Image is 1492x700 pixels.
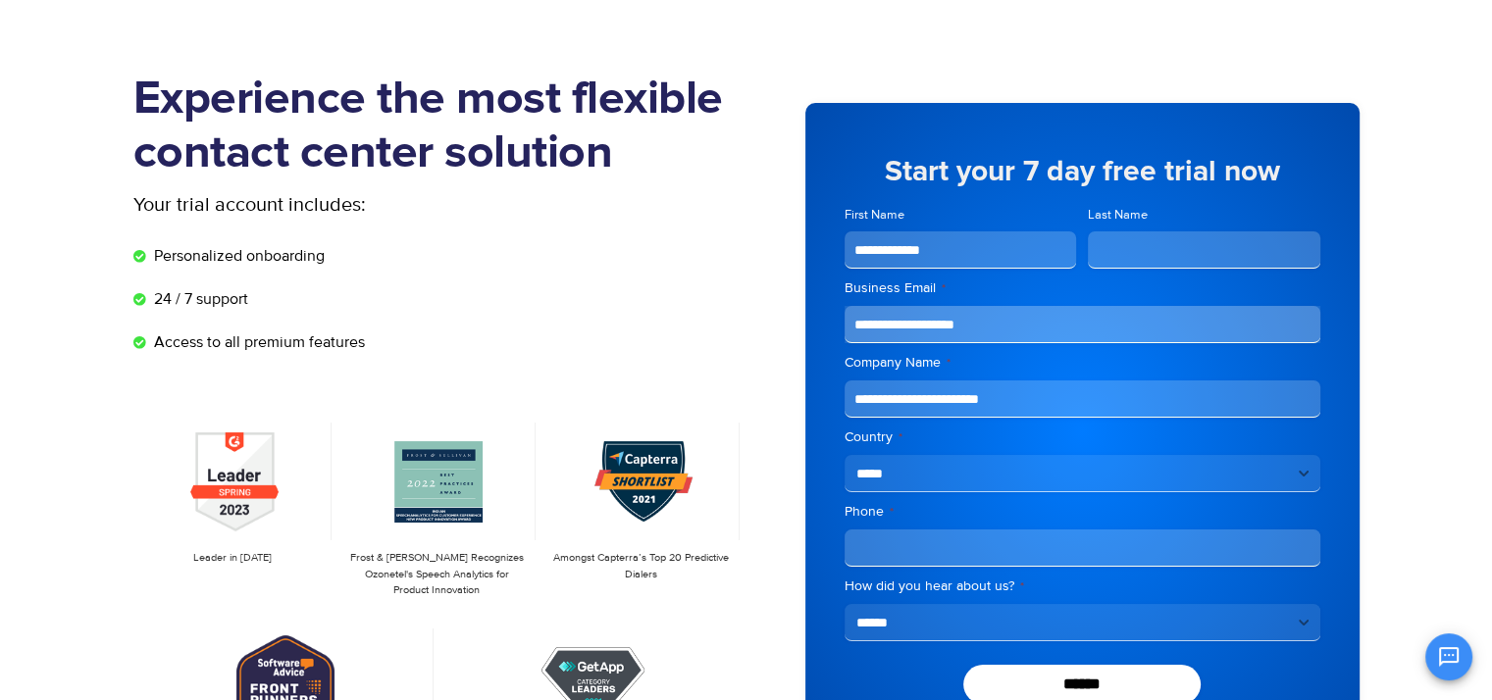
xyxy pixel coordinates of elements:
[149,330,365,354] span: Access to all premium features
[149,244,325,268] span: Personalized onboarding
[1088,206,1320,225] label: Last Name
[845,502,1320,522] label: Phone
[845,157,1320,186] h5: Start your 7 day free trial now
[845,278,1320,298] label: Business Email
[347,550,526,599] p: Frost & [PERSON_NAME] Recognizes Ozonetel's Speech Analytics for Product Innovation
[845,353,1320,373] label: Company Name
[133,73,746,180] h1: Experience the most flexible contact center solution
[133,190,599,220] p: Your trial account includes:
[551,550,730,582] p: Amongst Capterra’s Top 20 Predictive Dialers
[1425,633,1472,680] button: Open chat
[845,206,1077,225] label: First Name
[845,427,1320,447] label: Country
[143,550,322,567] p: Leader in [DATE]
[149,287,248,311] span: 24 / 7 support
[845,576,1320,596] label: How did you hear about us?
